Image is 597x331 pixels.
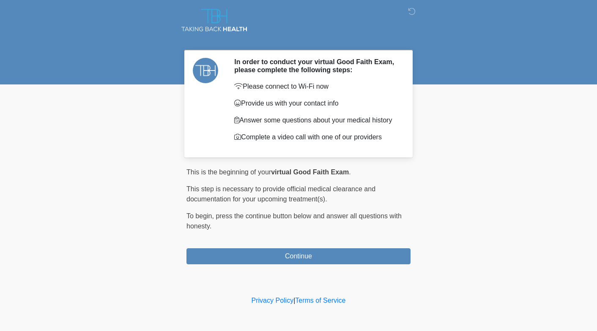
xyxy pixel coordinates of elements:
span: This is the beginning of your [186,168,271,176]
a: Privacy Policy [252,297,294,304]
strong: virtual Good Faith Exam [271,168,349,176]
span: To begin, [186,212,216,220]
span: press the continue button below and answer all questions with honesty. [186,212,402,230]
p: Please connect to Wi-Fi now [234,81,398,92]
img: Taking Back Health Infusions Logo [178,6,250,34]
p: Complete a video call with one of our providers [234,132,398,142]
span: . [349,168,351,176]
span: This step is necessary to provide official medical clearance and documentation for your upcoming ... [186,185,375,203]
p: Provide us with your contact info [234,98,398,109]
a: | [293,297,295,304]
a: Terms of Service [295,297,345,304]
img: Agent Avatar [193,58,218,83]
h2: In order to conduct your virtual Good Faith Exam, please complete the following steps: [234,58,398,74]
p: Answer some questions about your medical history [234,115,398,125]
button: Continue [186,248,411,264]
